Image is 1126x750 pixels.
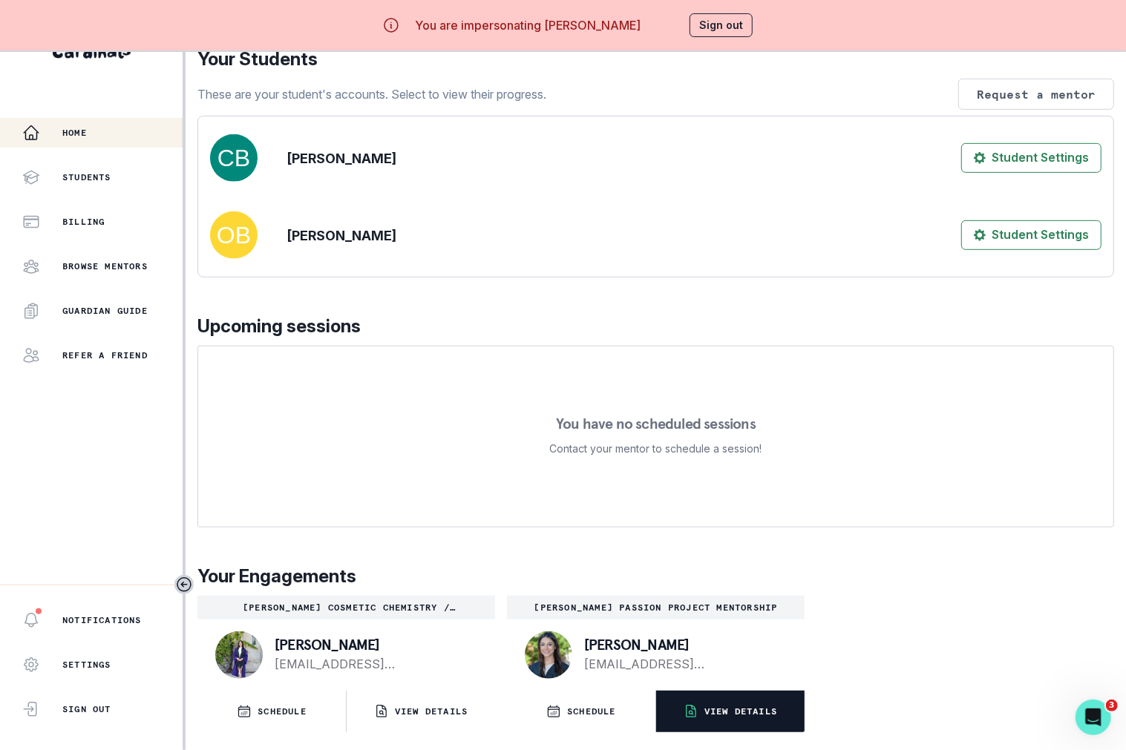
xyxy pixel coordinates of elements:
p: Billing [62,216,105,228]
p: [PERSON_NAME] [287,148,396,168]
a: [EMAIL_ADDRESS][DOMAIN_NAME] [584,655,781,673]
p: [PERSON_NAME] [287,226,396,246]
p: These are your student's accounts. Select to view their progress. [197,85,546,103]
button: VIEW DETAILS [347,691,495,732]
p: [PERSON_NAME] Cosmetic Chemistry / Entrepreneurship 1-to-1-course [203,602,489,614]
p: You are impersonating [PERSON_NAME] [415,16,641,34]
p: VIEW DETAILS [704,705,777,717]
button: SCHEDULE [507,691,655,732]
img: svg [210,211,258,259]
button: Toggle sidebar [174,575,194,594]
p: You have no scheduled sessions [556,416,756,431]
p: [PERSON_NAME] [584,637,781,652]
p: Contact your mentor to schedule a session! [550,440,762,458]
p: Upcoming sessions [197,313,1114,340]
button: SCHEDULE [197,691,346,732]
p: SCHEDULE [258,705,307,717]
button: VIEW DETAILS [656,691,805,732]
p: Home [62,127,87,139]
p: Students [62,171,111,183]
p: Your Engagements [197,563,1114,590]
button: Student Settings [961,220,1102,250]
p: [PERSON_NAME] Passion Project Mentorship [513,602,799,614]
p: Browse Mentors [62,260,148,272]
button: Sign out [690,13,753,37]
button: Request a mentor [958,79,1114,110]
span: 3 [1106,700,1118,711]
p: Guardian Guide [62,305,148,317]
p: SCHEDULE [567,705,616,717]
img: svg [210,134,258,182]
button: Student Settings [961,143,1102,173]
a: [EMAIL_ADDRESS][DOMAIN_NAME] [275,655,471,673]
p: Notifications [62,614,142,626]
p: Refer a friend [62,349,148,361]
p: [PERSON_NAME] [275,637,471,652]
p: VIEW DETAILS [395,705,468,717]
p: Sign Out [62,703,111,715]
p: Settings [62,659,111,671]
iframe: Intercom live chat [1076,700,1111,735]
p: Your Students [197,46,1114,73]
